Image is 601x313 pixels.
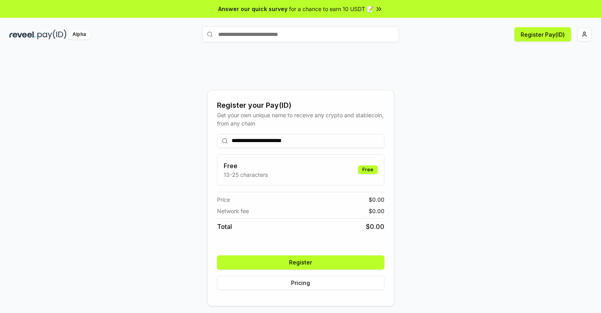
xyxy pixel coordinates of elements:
[217,195,230,204] span: Price
[369,207,384,215] span: $ 0.00
[9,30,36,39] img: reveel_dark
[217,207,249,215] span: Network fee
[68,30,90,39] div: Alpha
[217,222,232,231] span: Total
[358,165,378,174] div: Free
[217,111,384,127] div: Get your own unique name to receive any crypto and stablecoin, from any chain
[224,171,268,179] p: 13-25 characters
[217,255,384,270] button: Register
[217,100,384,111] div: Register your Pay(ID)
[224,161,268,171] h3: Free
[366,222,384,231] span: $ 0.00
[514,27,571,41] button: Register Pay(ID)
[369,195,384,204] span: $ 0.00
[289,5,373,13] span: for a chance to earn 10 USDT 📝
[218,5,288,13] span: Answer our quick survey
[37,30,67,39] img: pay_id
[217,276,384,290] button: Pricing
